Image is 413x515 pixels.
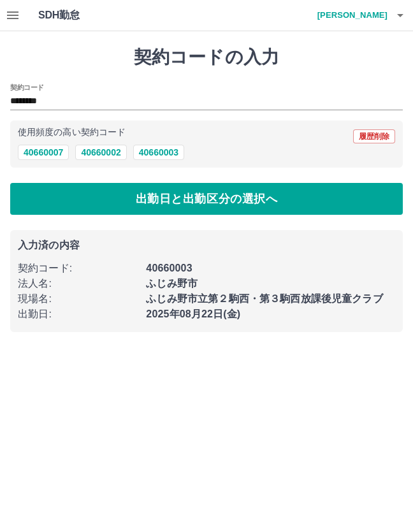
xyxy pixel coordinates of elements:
[133,145,184,160] button: 40660003
[18,128,126,137] p: 使用頻度の高い契約コード
[353,129,395,143] button: 履歴削除
[18,240,395,250] p: 入力済の内容
[18,261,138,276] p: 契約コード :
[75,145,126,160] button: 40660002
[18,291,138,307] p: 現場名 :
[146,278,198,289] b: ふじみ野市
[10,82,44,92] h2: 契約コード
[146,308,240,319] b: 2025年08月22日(金)
[18,276,138,291] p: 法人名 :
[146,293,382,304] b: ふじみ野市立第２駒西・第３駒西放課後児童クラブ
[18,307,138,322] p: 出勤日 :
[10,47,403,68] h1: 契約コードの入力
[146,263,192,273] b: 40660003
[10,183,403,215] button: 出勤日と出勤区分の選択へ
[18,145,69,160] button: 40660007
